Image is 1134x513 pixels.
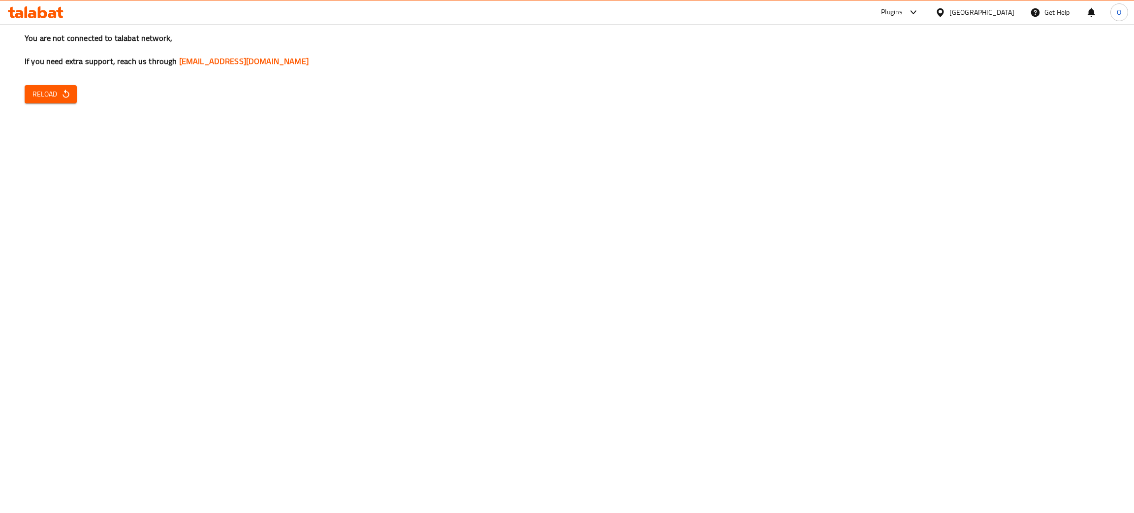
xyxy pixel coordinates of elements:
[32,88,69,100] span: Reload
[25,32,1109,67] h3: You are not connected to talabat network, If you need extra support, reach us through
[949,7,1014,18] div: [GEOGRAPHIC_DATA]
[179,54,309,68] a: [EMAIL_ADDRESS][DOMAIN_NAME]
[1117,7,1121,18] span: O
[881,6,903,18] div: Plugins
[25,85,77,103] button: Reload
